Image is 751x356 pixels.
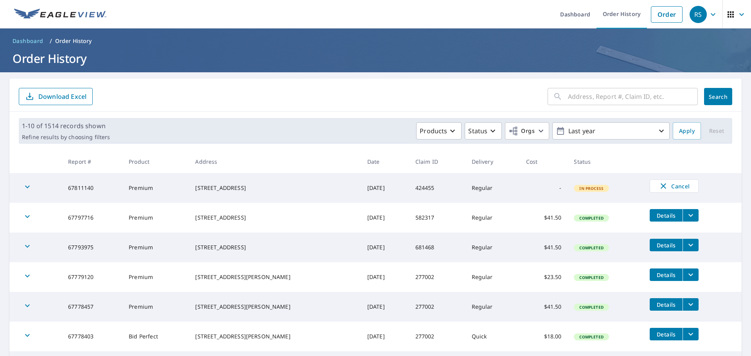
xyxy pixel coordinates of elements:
p: Status [468,126,487,136]
span: Details [654,212,678,219]
input: Address, Report #, Claim ID, etc. [568,86,698,107]
span: Details [654,271,678,279]
button: Cancel [650,179,699,193]
span: Completed [575,215,608,221]
button: Status [465,122,502,140]
span: In Process [575,186,608,191]
div: [STREET_ADDRESS][PERSON_NAME] [195,303,354,311]
button: filesDropdownBtn-67779120 [683,268,699,281]
td: 67778457 [62,292,122,322]
p: Order History [55,37,92,45]
td: Quick [465,322,520,351]
button: detailsBtn-67793975 [650,239,683,251]
span: Dashboard [13,37,43,45]
span: Details [654,301,678,308]
p: Refine results by choosing filters [22,134,110,141]
td: Regular [465,233,520,262]
div: [STREET_ADDRESS] [195,243,354,251]
td: - [520,173,568,203]
td: 67793975 [62,233,122,262]
td: 681468 [409,233,465,262]
span: Completed [575,334,608,340]
td: Premium [122,173,189,203]
td: Premium [122,203,189,233]
h1: Order History [9,50,742,66]
td: 582317 [409,203,465,233]
button: detailsBtn-67778457 [650,298,683,311]
td: [DATE] [361,262,409,292]
td: 67797716 [62,203,122,233]
div: [STREET_ADDRESS][PERSON_NAME] [195,333,354,340]
td: 67779120 [62,262,122,292]
a: Dashboard [9,35,47,47]
span: Cancel [658,181,690,191]
td: Regular [465,203,520,233]
button: filesDropdownBtn-67778457 [683,298,699,311]
td: Regular [465,173,520,203]
button: filesDropdownBtn-67793975 [683,239,699,251]
p: Last year [565,124,657,138]
td: Premium [122,233,189,262]
button: Orgs [505,122,549,140]
button: Last year [552,122,670,140]
button: Search [704,88,732,105]
th: Date [361,150,409,173]
td: $23.50 [520,262,568,292]
th: Status [568,150,643,173]
td: $41.50 [520,203,568,233]
button: detailsBtn-67778403 [650,328,683,340]
td: 277002 [409,292,465,322]
span: Completed [575,275,608,280]
button: filesDropdownBtn-67778403 [683,328,699,340]
th: Product [122,150,189,173]
button: Apply [673,122,701,140]
span: Orgs [508,126,535,136]
button: detailsBtn-67797716 [650,209,683,222]
p: Products [420,126,447,136]
span: Details [654,242,678,249]
th: Cost [520,150,568,173]
nav: breadcrumb [9,35,742,47]
button: filesDropdownBtn-67797716 [683,209,699,222]
th: Report # [62,150,122,173]
td: $41.50 [520,292,568,322]
a: Order [651,6,683,23]
button: Products [416,122,462,140]
td: [DATE] [361,322,409,351]
button: detailsBtn-67779120 [650,268,683,281]
td: Premium [122,292,189,322]
th: Address [189,150,361,173]
span: Apply [679,126,695,136]
div: [STREET_ADDRESS][PERSON_NAME] [195,273,354,281]
th: Claim ID [409,150,465,173]
td: [DATE] [361,233,409,262]
td: Regular [465,292,520,322]
th: Delivery [465,150,520,173]
td: 424455 [409,173,465,203]
div: RS [690,6,707,23]
p: Download Excel [38,92,86,101]
img: EV Logo [14,9,106,20]
td: 67811140 [62,173,122,203]
p: 1-10 of 1514 records shown [22,121,110,131]
td: Regular [465,262,520,292]
td: 277002 [409,262,465,292]
td: [DATE] [361,203,409,233]
td: 277002 [409,322,465,351]
td: [DATE] [361,173,409,203]
td: 67778403 [62,322,122,351]
td: $18.00 [520,322,568,351]
div: [STREET_ADDRESS] [195,214,354,222]
span: Details [654,331,678,338]
button: Download Excel [19,88,93,105]
span: Search [710,93,726,100]
td: Premium [122,262,189,292]
td: $41.50 [520,233,568,262]
span: Completed [575,304,608,310]
td: [DATE] [361,292,409,322]
td: Bid Perfect [122,322,189,351]
li: / [50,36,52,46]
span: Completed [575,245,608,250]
div: [STREET_ADDRESS] [195,184,354,192]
